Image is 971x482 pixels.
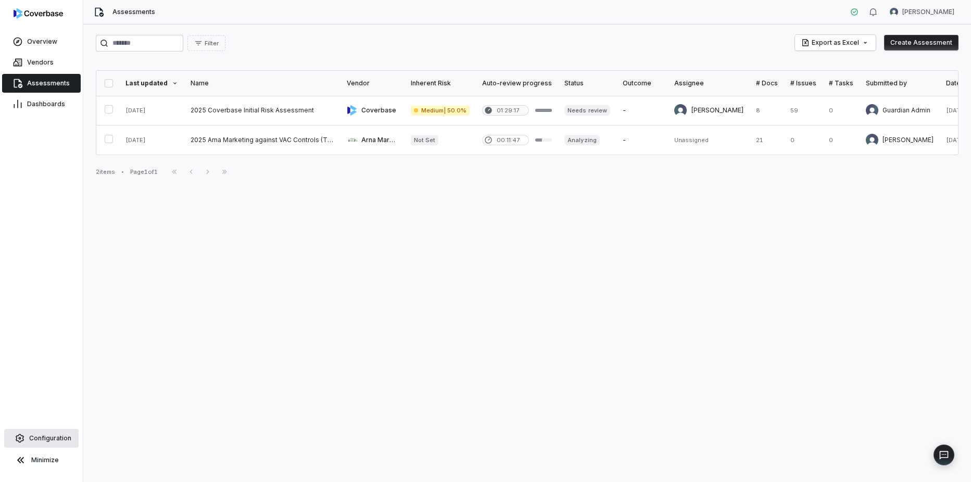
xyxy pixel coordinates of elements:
img: Kimberly Kimmick avatar [890,8,898,16]
div: Name [191,79,334,87]
div: Inherent Risk [411,79,470,87]
button: Filter [187,35,225,51]
a: Configuration [4,429,79,448]
img: Joe Peddle avatar [674,104,687,117]
a: Dashboards [2,95,81,113]
button: Export as Excel [795,35,876,50]
span: Overview [27,37,57,46]
span: Minimize [31,456,59,464]
button: Kimberly Kimmick avatar[PERSON_NAME] [884,4,961,20]
div: • [121,168,124,175]
button: Create Assessment [884,35,959,50]
span: Assessments [27,79,70,87]
div: Page 1 of 1 [130,168,158,176]
td: - [616,96,668,125]
span: Dashboards [27,100,65,108]
td: - [616,125,668,155]
a: Vendors [2,53,81,72]
a: Overview [2,32,81,51]
span: Assessments [112,8,155,16]
div: Last updated [125,79,178,87]
a: Assessments [2,74,81,93]
div: Auto-review progress [482,79,552,87]
span: [PERSON_NAME] [902,8,954,16]
div: Submitted by [866,79,934,87]
div: # Tasks [829,79,853,87]
div: # Issues [790,79,816,87]
span: Filter [205,40,219,47]
div: Status [564,79,610,87]
img: Guardian Admin avatar [866,104,878,117]
img: logo-D7KZi-bG.svg [14,8,63,19]
div: Assignee [674,79,743,87]
img: Joe Peddle avatar [866,134,878,146]
div: # Docs [756,79,778,87]
div: Outcome [623,79,662,87]
div: Vendor [347,79,398,87]
button: Minimize [4,450,79,471]
div: 2 items [96,168,115,176]
span: Configuration [29,434,71,442]
span: Vendors [27,58,54,67]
